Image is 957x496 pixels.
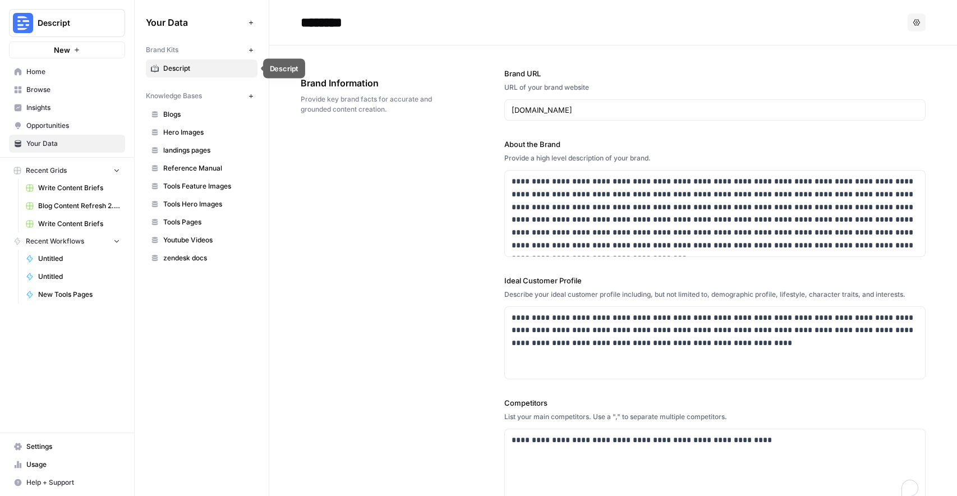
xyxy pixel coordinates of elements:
[301,76,441,90] span: Brand Information
[26,442,120,452] span: Settings
[26,460,120,470] span: Usage
[38,17,105,29] span: Descript
[9,117,125,135] a: Opportunities
[26,85,120,95] span: Browse
[504,412,926,422] div: List your main competitors. Use a "," to separate multiple competitors.
[146,231,257,249] a: Youtube Videos
[146,213,257,231] a: Tools Pages
[163,163,252,173] span: Reference Manual
[163,235,252,245] span: Youtube Videos
[21,286,125,304] a: New Tools Pages
[163,63,252,74] span: Descript
[26,477,120,488] span: Help + Support
[512,104,919,116] input: www.sundaysoccer.com
[38,201,120,211] span: Blog Content Refresh 2.0 Grid
[163,181,252,191] span: Tools Feature Images
[21,215,125,233] a: Write Content Briefs
[9,438,125,456] a: Settings
[9,233,125,250] button: Recent Workflows
[38,290,120,300] span: New Tools Pages
[146,159,257,177] a: Reference Manual
[163,199,252,209] span: Tools Hero Images
[146,249,257,267] a: zendesk docs
[146,59,257,77] a: Descript
[26,139,120,149] span: Your Data
[26,67,120,77] span: Home
[301,94,441,114] span: Provide key brand facts for accurate and grounded content creation.
[146,123,257,141] a: Hero Images
[21,179,125,197] a: Write Content Briefs
[504,139,926,150] label: About the Brand
[9,9,125,37] button: Workspace: Descript
[9,456,125,474] a: Usage
[9,63,125,81] a: Home
[504,275,926,286] label: Ideal Customer Profile
[9,42,125,58] button: New
[504,290,926,300] div: Describe your ideal customer profile including, but not limited to, demographic profile, lifestyl...
[26,121,120,131] span: Opportunities
[146,177,257,195] a: Tools Feature Images
[163,253,252,263] span: zendesk docs
[9,474,125,492] button: Help + Support
[504,397,926,408] label: Competitors
[26,166,67,176] span: Recent Grids
[163,217,252,227] span: Tools Pages
[146,105,257,123] a: Blogs
[9,162,125,179] button: Recent Grids
[54,44,70,56] span: New
[146,91,202,101] span: Knowledge Bases
[146,16,244,29] span: Your Data
[38,219,120,229] span: Write Content Briefs
[504,68,926,79] label: Brand URL
[163,145,252,155] span: landings pages
[9,81,125,99] a: Browse
[38,183,120,193] span: Write Content Briefs
[146,195,257,213] a: Tools Hero Images
[504,82,926,93] div: URL of your brand website
[163,127,252,137] span: Hero Images
[21,268,125,286] a: Untitled
[38,272,120,282] span: Untitled
[9,99,125,117] a: Insights
[504,153,926,163] div: Provide a high level description of your brand.
[146,45,178,55] span: Brand Kits
[26,236,84,246] span: Recent Workflows
[26,103,120,113] span: Insights
[146,141,257,159] a: landings pages
[9,135,125,153] a: Your Data
[38,254,120,264] span: Untitled
[163,109,252,120] span: Blogs
[21,197,125,215] a: Blog Content Refresh 2.0 Grid
[21,250,125,268] a: Untitled
[13,13,33,33] img: Descript Logo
